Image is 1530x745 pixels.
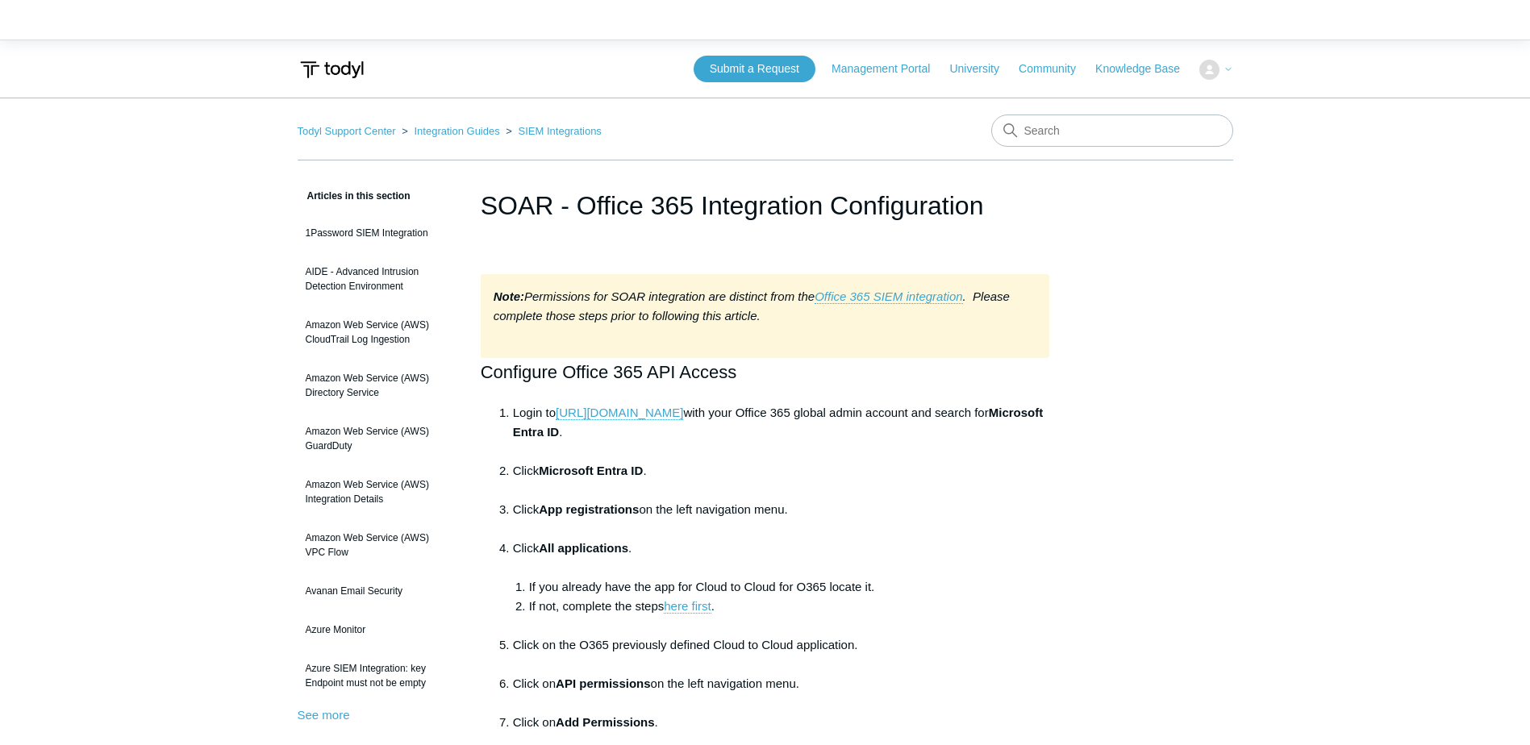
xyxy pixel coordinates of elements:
[529,597,1050,635] li: If not, complete the steps .
[298,708,350,722] a: See more
[815,289,962,304] a: Office 365 SIEM integration
[556,676,651,690] strong: API permissions
[991,114,1233,147] input: Search
[556,406,683,420] a: [URL][DOMAIN_NAME]
[414,125,499,137] a: Integration Guides
[694,56,815,82] a: Submit a Request
[298,363,456,408] a: Amazon Web Service (AWS) Directory Service
[832,60,946,77] a: Management Portal
[298,416,456,461] a: Amazon Web Service (AWS) GuardDuty
[298,653,456,698] a: Azure SIEM Integration: key Endpoint must not be empty
[298,256,456,302] a: AIDE - Advanced Intrusion Detection Environment
[502,125,602,137] li: SIEM Integrations
[513,539,1050,635] li: Click .
[298,522,456,568] a: Amazon Web Service (AWS) VPC Flow
[298,218,456,248] a: 1Password SIEM Integration
[664,599,711,614] a: here first
[513,674,1050,713] li: Click on on the left navigation menu.
[539,464,643,477] strong: Microsoft Entra ID
[298,190,411,202] span: Articles in this section
[1095,60,1196,77] a: Knowledge Base
[298,125,396,137] a: Todyl Support Center
[539,502,639,516] strong: App registrations
[481,358,1050,386] h2: Configure Office 365 API Access
[529,577,1050,597] li: If you already have the app for Cloud to Cloud for O365 locate it.
[298,55,366,85] img: Todyl Support Center Help Center home page
[298,310,456,355] a: Amazon Web Service (AWS) CloudTrail Log Ingestion
[298,125,399,137] li: Todyl Support Center
[513,635,1050,674] li: Click on the O365 previously defined Cloud to Cloud application.
[494,289,524,303] strong: Note:
[949,60,1015,77] a: University
[513,406,1044,439] strong: Microsoft Entra ID
[556,715,655,729] strong: Add Permissions
[298,469,456,514] a: Amazon Web Service (AWS) Integration Details
[1019,60,1092,77] a: Community
[513,500,1050,539] li: Click on the left navigation menu.
[494,289,1010,323] em: Permissions for SOAR integration are distinct from the . Please complete those steps prior to fol...
[298,614,456,645] a: Azure Monitor
[398,125,502,137] li: Integration Guides
[298,576,456,606] a: Avanan Email Security
[513,403,1050,461] li: Login to with your Office 365 global admin account and search for .
[539,541,628,555] strong: All applications
[481,186,1050,225] h1: SOAR - Office 365 Integration Configuration
[513,461,1050,500] li: Click .
[519,125,602,137] a: SIEM Integrations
